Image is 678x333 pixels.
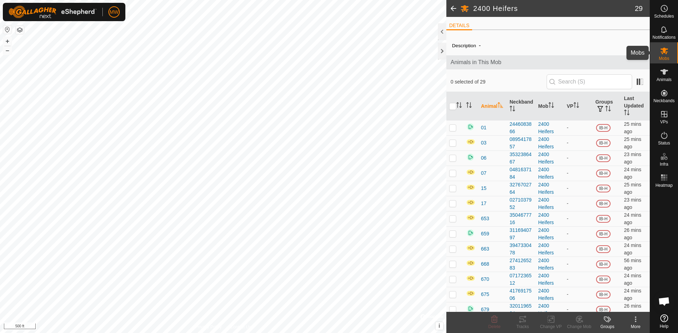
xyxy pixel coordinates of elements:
[596,200,611,208] span: IB-H
[509,323,537,330] div: Tracks
[538,242,561,257] div: 2400 Heifers
[481,139,487,147] span: 03
[624,273,641,286] span: 25 Sept 2025, 7:35 pm
[659,56,669,61] span: Mobs
[510,121,533,135] div: 2446083866
[538,272,561,287] div: 2400 Heifers
[481,291,489,298] span: 675
[593,323,621,330] div: Groups
[538,136,561,150] div: 2400 Heifers
[466,229,475,237] img: returning on
[538,181,561,196] div: 2400 Heifers
[567,216,569,221] app-display-virtual-paddock-transition: -
[567,201,569,206] app-display-virtual-paddock-transition: -
[564,92,593,121] th: VP
[660,324,668,328] span: Help
[596,154,611,162] span: IB-H
[510,166,533,181] div: 0481637184
[481,306,489,313] span: 679
[547,74,632,89] input: Search (S)
[624,182,641,195] span: 25 Sept 2025, 7:34 pm
[658,141,670,145] span: Status
[3,25,12,34] button: Reset Map
[596,139,611,147] span: IB-H
[510,242,533,257] div: 3947330478
[510,272,533,287] div: 0717236512
[488,324,501,329] span: Delete
[510,181,533,196] div: 3276702764
[466,304,475,313] img: returning on
[573,103,579,109] p-sorticon: Activate to sort
[230,324,251,330] a: Contact Us
[446,22,472,30] li: DETAILS
[567,261,569,267] app-display-virtual-paddock-transition: -
[510,107,515,112] p-sorticon: Activate to sort
[624,152,641,165] span: 25 Sept 2025, 7:36 pm
[567,125,569,130] app-display-virtual-paddock-transition: -
[510,227,533,241] div: 3116940797
[565,323,593,330] div: Change Mob
[596,260,611,268] span: IB-H
[567,170,569,176] app-display-virtual-paddock-transition: -
[507,92,535,121] th: Neckband
[466,290,475,296] img: In Progress
[535,92,564,121] th: Mob
[624,167,641,180] span: 25 Sept 2025, 7:34 pm
[660,162,668,166] span: Infra
[8,6,97,18] img: Gallagher Logo
[452,43,476,48] label: Description
[621,92,650,121] th: Last Updated
[510,302,533,317] div: 3201196584
[596,276,611,283] span: IB-H
[624,197,641,210] span: 25 Sept 2025, 7:36 pm
[476,39,483,51] span: -
[466,123,475,131] img: returning on
[567,246,569,252] app-display-virtual-paddock-transition: -
[567,291,569,297] app-display-virtual-paddock-transition: -
[16,26,24,34] button: Map Layers
[195,324,222,330] a: Privacy Policy
[593,92,621,121] th: Groups
[596,291,611,298] span: IB-H
[624,288,641,301] span: 25 Sept 2025, 7:35 pm
[466,245,475,251] img: In Progress
[466,153,475,161] img: returning on
[660,120,668,124] span: VPs
[635,3,643,14] span: 29
[510,211,533,226] div: 3504677716
[624,111,630,116] p-sorticon: Activate to sort
[466,215,475,221] img: In Progress
[538,211,561,226] div: 2400 Heifers
[481,124,487,131] span: 01
[466,275,475,281] img: In Progress
[538,166,561,181] div: 2400 Heifers
[537,323,565,330] div: Change VP
[481,200,487,207] span: 17
[624,303,641,316] span: 25 Sept 2025, 7:33 pm
[548,103,554,109] p-sorticon: Activate to sort
[510,257,533,272] div: 2741265283
[621,323,650,330] div: More
[466,184,475,190] img: In Progress
[481,276,489,283] span: 670
[596,306,611,314] span: IB-H
[624,227,641,240] span: 25 Sept 2025, 7:32 pm
[624,136,641,149] span: 25 Sept 2025, 7:33 pm
[596,230,611,238] span: IB-H
[451,58,646,67] span: Animals in This Mob
[567,307,569,312] app-display-virtual-paddock-transition: -
[567,231,569,236] app-display-virtual-paddock-transition: -
[481,260,489,268] span: 668
[624,258,641,271] span: 25 Sept 2025, 7:03 pm
[624,121,641,134] span: 25 Sept 2025, 7:33 pm
[567,140,569,146] app-display-virtual-paddock-transition: -
[510,151,533,166] div: 3532386467
[605,107,611,112] p-sorticon: Activate to sort
[655,183,673,187] span: Heatmap
[466,139,475,145] img: In Progress
[653,35,676,39] span: Notifications
[456,103,462,109] p-sorticon: Activate to sort
[3,46,12,55] button: –
[538,151,561,166] div: 2400 Heifers
[466,260,475,266] img: In Progress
